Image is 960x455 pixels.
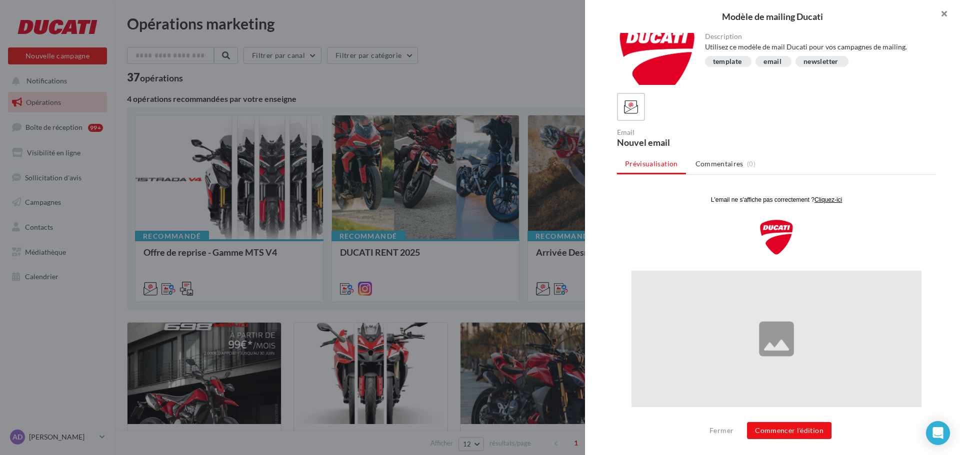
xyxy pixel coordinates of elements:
[747,422,831,439] button: Commencer l'édition
[197,5,225,12] a: Cliquez-ici
[747,160,755,168] span: (0)
[713,58,742,65] div: template
[695,159,743,169] span: Commentaires
[763,58,781,65] div: email
[705,42,928,52] div: Utilisez ce modèle de mail Ducati pour vos campagnes de mailing.
[705,425,737,437] button: Fermer
[803,58,838,65] div: newsletter
[705,33,928,40] div: Description
[142,28,177,65] img: Ducati_Shield_2D_W.png
[926,421,950,445] div: Open Intercom Messenger
[94,5,197,12] span: L'email ne s'affiche pas correctement ?
[617,129,772,136] div: Email
[617,138,772,147] div: Nouvel email
[601,12,944,21] div: Modèle de mailing Ducati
